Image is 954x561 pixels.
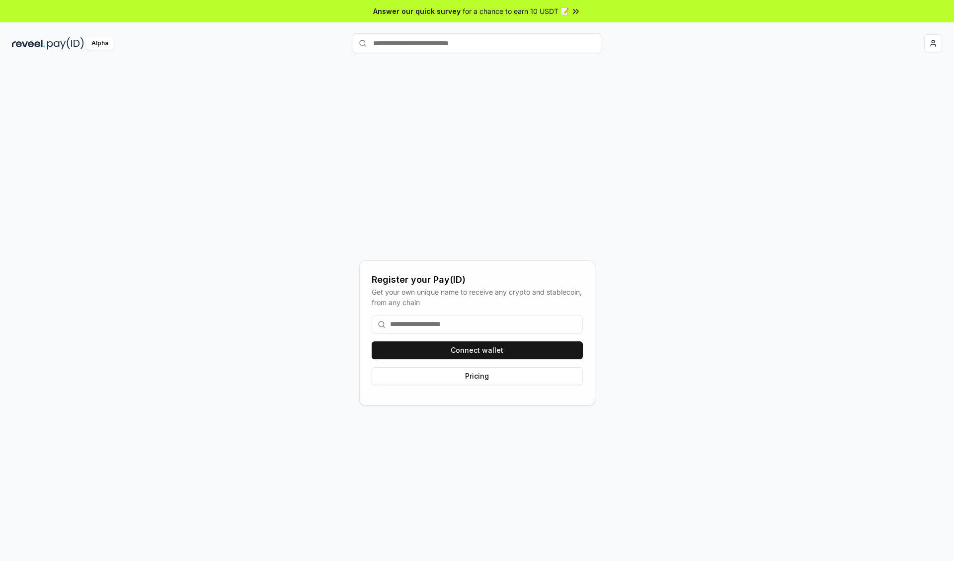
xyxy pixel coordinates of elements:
button: Pricing [372,367,583,385]
img: pay_id [47,37,84,50]
div: Alpha [86,37,114,50]
button: Connect wallet [372,341,583,359]
span: Answer our quick survey [373,6,461,16]
span: for a chance to earn 10 USDT 📝 [463,6,569,16]
div: Get your own unique name to receive any crypto and stablecoin, from any chain [372,287,583,308]
img: reveel_dark [12,37,45,50]
div: Register your Pay(ID) [372,273,583,287]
